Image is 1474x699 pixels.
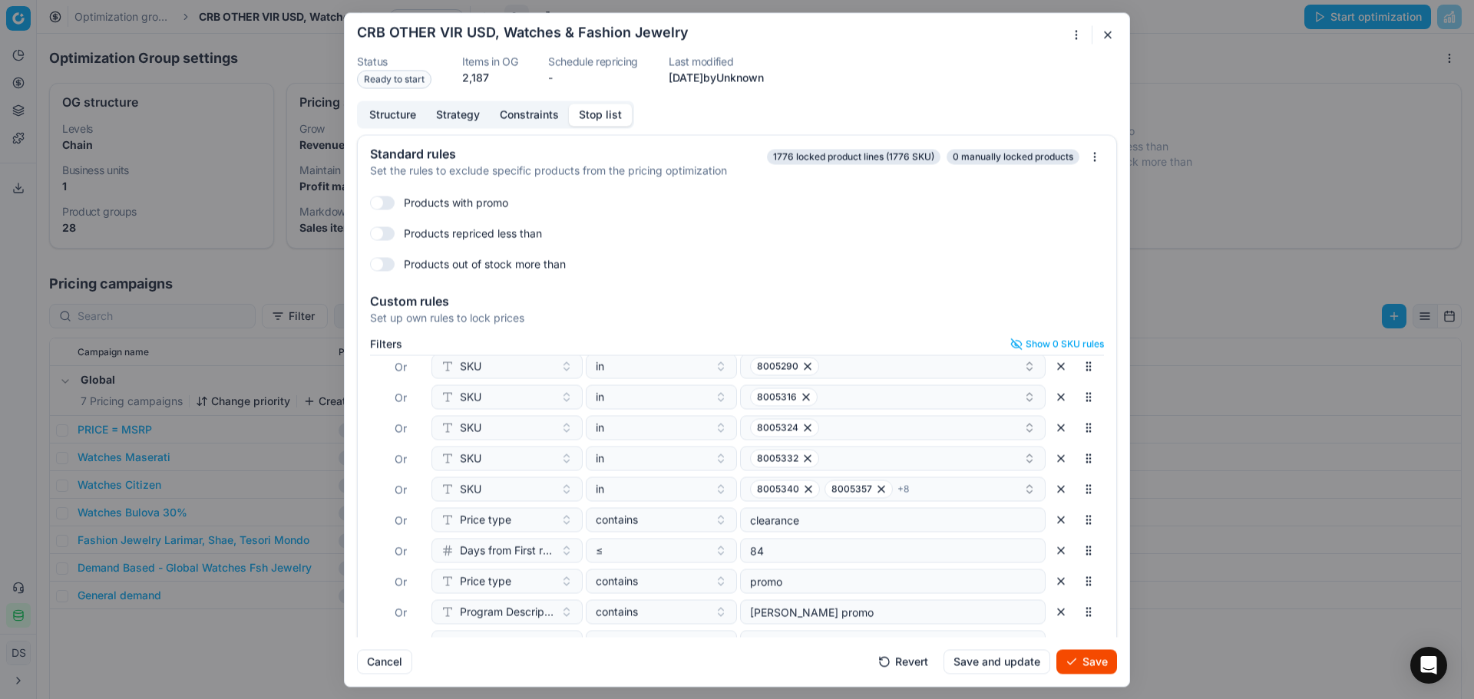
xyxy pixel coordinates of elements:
[395,544,407,557] span: Or
[740,384,1046,409] button: 8005316
[596,542,603,558] span: ≤
[490,104,569,126] button: Constraints
[370,310,1104,325] div: Set up own rules to lock prices
[395,391,407,404] span: Or
[357,649,412,674] button: Cancel
[426,104,490,126] button: Strategy
[757,391,797,403] span: 8005316
[357,56,431,67] dt: Status
[596,358,604,374] span: in
[395,360,407,373] span: Or
[404,226,542,241] label: Products repriced less than
[460,358,481,374] span: SKU
[944,649,1050,674] button: Save and update
[596,481,604,496] span: in
[596,512,638,527] span: contains
[395,421,407,434] span: Or
[395,513,407,526] span: Or
[757,483,799,495] span: 8005340
[767,149,940,164] span: 1776 locked product lines (1776 SKU)
[460,604,554,619] span: Program Description
[740,415,1046,440] button: 8005324
[740,354,1046,378] button: 8005290
[947,149,1079,164] span: 0 manually locked products
[1010,338,1104,350] button: Show 0 SKU rules
[548,56,638,67] dt: Schedule repricing
[395,575,407,588] span: Or
[1056,649,1117,674] button: Save
[669,56,764,67] dt: Last modified
[460,450,481,466] span: SKU
[831,483,872,495] span: 8005357
[460,481,481,496] span: SKU
[404,256,566,272] label: Products out of stock more than
[757,360,798,372] span: 8005290
[359,104,426,126] button: Structure
[357,25,689,39] h2: CRB OTHER VIR USD, Watches & Fashion Jewelry
[596,635,603,650] span: =
[569,104,632,126] button: Stop list
[404,195,508,210] label: Products with promo
[370,338,402,349] label: Filters
[460,542,554,558] span: Days from First receipt
[395,483,407,496] span: Or
[757,421,798,434] span: 8005324
[370,295,1104,307] div: Custom rules
[596,604,638,619] span: contains
[897,483,909,495] span: + 8
[596,389,604,404] span: in
[370,163,764,178] div: Set the rules to exclude specific products from the pricing optimization
[357,70,431,88] span: Ready to start
[596,450,604,466] span: in
[548,70,638,85] dd: -
[395,605,407,618] span: Or
[740,446,1046,470] button: 8005332
[740,476,1046,501] button: 80053408005357+8
[596,573,638,589] span: contains
[596,420,604,435] span: in
[669,70,764,85] p: [DATE] by Unknown
[460,512,511,527] span: Price type
[757,452,798,464] span: 8005332
[462,56,517,67] dt: Items in OG
[460,573,511,589] span: Price type
[395,452,407,465] span: Or
[395,636,407,649] span: Or
[460,389,481,404] span: SKU
[370,147,764,160] div: Standard rules
[460,635,524,650] span: end stk units
[460,420,481,435] span: SKU
[869,649,937,674] button: Revert
[462,71,489,84] span: 2,187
